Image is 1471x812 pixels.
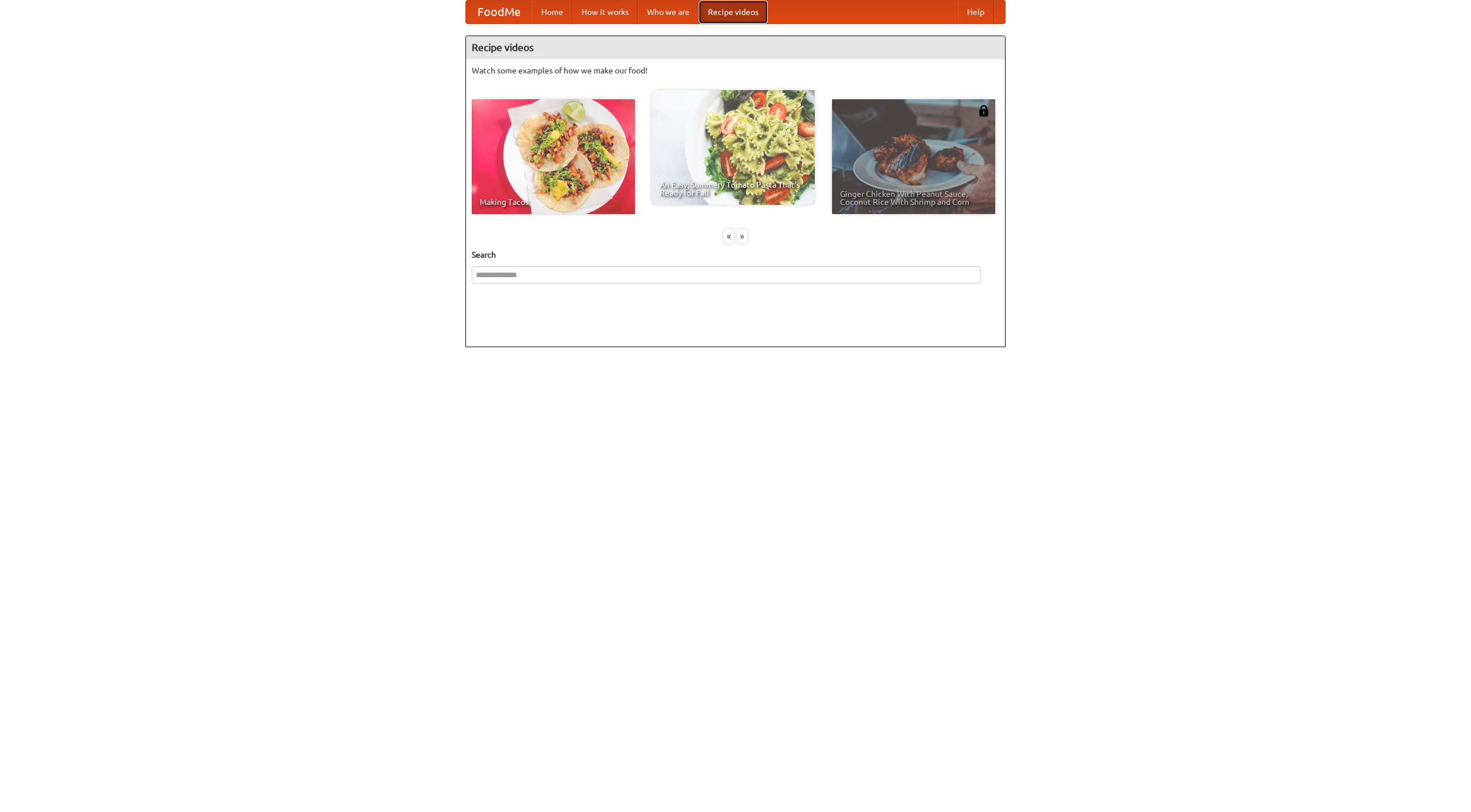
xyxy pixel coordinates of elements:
a: Making Tacos [472,99,635,214]
h4: Recipe videos [466,36,1005,59]
p: Watch some examples of how we make our food! [472,65,999,76]
a: FoodMe [466,1,532,24]
img: 483408.png [978,105,989,116]
a: Help [958,1,993,24]
span: An Easy, Summery Tomato Pasta That's Ready for Fall [660,181,807,197]
h5: Search [472,249,999,261]
div: « [723,229,734,243]
a: Recipe videos [699,1,768,24]
div: » [737,229,748,243]
a: An Easy, Summery Tomato Pasta That's Ready for Fall [652,90,815,205]
a: Who we are [638,1,699,24]
span: Making Tacos [480,198,627,206]
a: How it works [572,1,638,24]
a: Home [532,1,572,24]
